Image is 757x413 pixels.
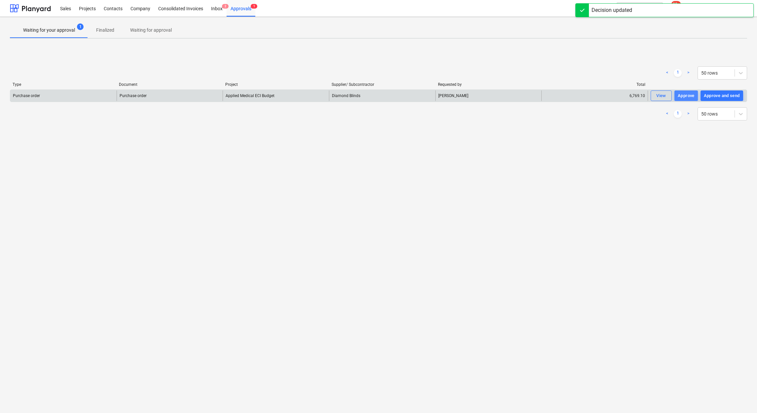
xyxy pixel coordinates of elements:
p: Finalized [96,27,114,34]
a: Previous page [663,110,671,118]
a: Next page [684,110,692,118]
span: 1 [251,4,257,9]
div: Diamond Blinds [329,90,435,101]
a: Next page [684,69,692,77]
div: Purchase order [120,93,147,98]
a: Page 1 is your current page [674,110,682,118]
span: 1 [77,23,84,30]
div: Approve and send [704,92,740,100]
div: View [656,92,666,100]
span: 2 [222,4,229,9]
div: Total [544,82,645,87]
div: Requested by [438,82,539,87]
button: View [651,90,672,101]
div: Approve [678,92,695,100]
div: Decision updated [592,6,632,14]
span: Applied Medical ECI Budget [226,93,274,98]
div: [PERSON_NAME] [435,90,542,101]
div: Supplier/ Subcontractor [332,82,433,87]
a: Page 1 is your current page [674,69,682,77]
div: Type [13,82,114,87]
p: Waiting for approval [130,27,172,34]
button: Approve and send [701,90,743,101]
div: Purchase order [13,93,40,98]
div: Project [225,82,326,87]
a: Previous page [663,69,671,77]
button: Approve [674,90,698,101]
div: 6,769.10 [541,90,648,101]
p: Waiting for your approval [23,27,75,34]
div: Document [119,82,220,87]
